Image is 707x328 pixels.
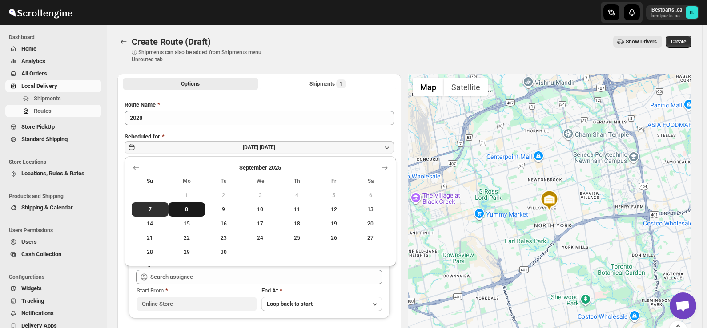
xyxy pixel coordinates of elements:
[613,36,662,48] button: Show Drivers
[132,245,169,259] button: Sunday September 28 2025
[205,188,242,202] button: Tuesday September 2 2025
[666,36,691,48] button: Create
[132,36,211,47] span: Create Route (Draft)
[279,217,316,231] button: Thursday September 18 2025
[21,310,54,316] span: Notifications
[5,248,101,261] button: Cash Collection
[352,202,389,217] button: Saturday September 13 2025
[205,245,242,259] button: Tuesday September 30 2025
[117,36,130,48] button: Routes
[282,192,312,199] span: 4
[243,144,260,150] span: [DATE] |
[169,245,205,259] button: Monday September 29 2025
[137,287,164,294] span: Start From
[315,217,352,231] button: Friday September 19 2025
[242,202,279,217] button: Wednesday September 10 2025
[315,188,352,202] button: Friday September 5 2025
[352,188,389,202] button: Saturday September 6 2025
[245,220,275,227] span: 17
[260,78,396,90] button: Selected Shipments
[21,136,68,142] span: Standard Shipping
[319,234,349,241] span: 26
[125,133,160,140] span: Scheduled for
[315,231,352,245] button: Friday September 26 2025
[670,292,696,319] a: Open chat
[169,217,205,231] button: Monday September 15 2025
[9,158,102,166] span: Store Locations
[169,231,205,245] button: Monday September 22 2025
[132,217,169,231] button: Sunday September 14 2025
[21,83,57,89] span: Local Delivery
[352,231,389,245] button: Saturday September 27 2025
[319,206,349,213] span: 12
[260,144,275,150] span: [DATE]
[444,78,488,96] button: Show satellite imagery
[686,6,698,19] span: Bestparts .ca
[279,202,316,217] button: Thursday September 11 2025
[125,111,394,125] input: Eg: Bengaluru Route
[21,204,73,211] span: Shipping & Calendar
[282,234,312,241] span: 25
[5,43,101,55] button: Home
[279,231,316,245] button: Thursday September 25 2025
[34,95,61,102] span: Shipments
[9,227,102,234] span: Users Permissions
[319,192,349,199] span: 5
[209,249,238,256] span: 30
[279,188,316,202] button: Thursday September 4 2025
[21,251,61,257] span: Cash Collection
[413,78,444,96] button: Show street map
[21,285,42,292] span: Widgets
[5,92,101,105] button: Shipments
[132,174,169,188] th: Sunday
[135,234,165,241] span: 21
[21,297,44,304] span: Tracking
[5,167,101,180] button: Locations, Rules & Rates
[209,220,238,227] span: 16
[282,178,312,185] span: Th
[9,34,102,41] span: Dashboard
[205,174,242,188] th: Tuesday
[21,123,55,130] span: Store PickUp
[7,1,74,24] img: ScrollEngine
[209,178,238,185] span: Tu
[5,236,101,248] button: Users
[21,238,37,245] span: Users
[242,217,279,231] button: Wednesday September 17 2025
[205,202,242,217] button: Tuesday September 9 2025
[651,13,682,19] p: bestparts-ca
[21,70,47,77] span: All Orders
[646,5,699,20] button: User menu
[135,206,165,213] span: 7
[245,234,275,241] span: 24
[169,202,205,217] button: Monday September 8 2025
[5,295,101,307] button: Tracking
[169,188,205,202] button: Monday September 1 2025
[209,234,238,241] span: 23
[181,80,200,87] span: Options
[319,220,349,227] span: 19
[282,220,312,227] span: 18
[172,249,202,256] span: 29
[340,80,343,87] span: 1
[5,282,101,295] button: Widgets
[172,234,202,241] span: 22
[172,206,202,213] span: 8
[209,192,238,199] span: 2
[242,231,279,245] button: Wednesday September 24 2025
[261,286,382,295] div: End At
[209,206,238,213] span: 9
[315,202,352,217] button: Friday September 12 2025
[21,170,84,177] span: Locations, Rules & Rates
[132,231,169,245] button: Sunday September 21 2025
[245,206,275,213] span: 10
[267,300,313,307] span: Loop back to start
[132,49,272,63] p: ⓘ Shipments can also be added from Shipments menu Unrouted tab
[125,141,394,154] button: [DATE]|[DATE]
[169,174,205,188] th: Monday
[172,220,202,227] span: 15
[671,38,686,45] span: Create
[135,220,165,227] span: 14
[356,234,386,241] span: 27
[356,192,386,199] span: 6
